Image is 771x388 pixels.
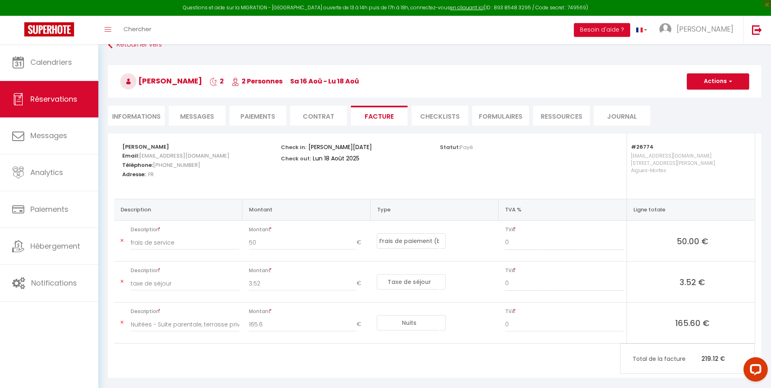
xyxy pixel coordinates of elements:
[123,25,151,33] span: Chercher
[108,106,165,126] li: Informations
[120,76,202,86] span: [PERSON_NAME]
[633,235,752,247] span: 50.00 €
[180,112,214,121] span: Messages
[30,167,63,177] span: Analytics
[357,235,367,250] span: €
[131,224,239,235] span: Description
[357,317,367,332] span: €
[290,77,359,86] span: sa 16 Aoû - lu 18 Aoû
[737,354,771,388] iframe: LiveChat chat widget
[139,150,229,162] span: [EMAIL_ADDRESS][DOMAIN_NAME]
[574,23,630,37] button: Besoin d'aide ?
[450,4,484,11] a: en cliquant ici
[687,73,749,90] button: Actions
[752,25,762,35] img: logout
[472,106,529,126] li: FORMULAIRES
[131,306,239,317] span: Description
[229,106,286,126] li: Paiements
[117,16,157,44] a: Chercher
[232,77,282,86] span: 2 Personnes
[242,199,371,220] th: Montant
[290,106,347,126] li: Contrat
[505,306,623,317] span: TVA
[122,143,169,151] strong: [PERSON_NAME]
[412,106,468,126] li: CHECKLISTS
[677,24,733,34] span: [PERSON_NAME]
[114,199,242,220] th: Description
[505,265,623,276] span: TVA
[357,276,367,291] span: €
[210,77,224,86] span: 2
[30,130,67,141] span: Messages
[633,354,701,363] span: Total de la facture
[249,265,367,276] span: Montant
[31,278,77,288] span: Notifications
[122,152,139,160] strong: Email:
[30,94,77,104] span: Réservations
[631,150,747,191] p: [EMAIL_ADDRESS][DOMAIN_NAME] [STREET_ADDRESS][PERSON_NAME] Aigues-Mortes
[30,57,72,67] span: Calendriers
[440,142,473,151] p: Statut:
[351,106,408,126] li: Facture
[249,224,367,235] span: Montant
[594,106,650,126] li: Journal
[131,265,239,276] span: Description
[370,199,499,220] th: Type
[30,241,80,251] span: Hébergement
[633,276,752,288] span: 3.52 €
[122,161,153,169] strong: Téléphone:
[24,22,74,36] img: Super Booking
[249,306,367,317] span: Montant
[533,106,590,126] li: Ressources
[505,224,623,235] span: TVA
[281,153,311,162] p: Check out:
[633,317,752,328] span: 165.60 €
[659,23,671,35] img: ...
[627,199,755,220] th: Ligne totale
[108,38,761,52] a: Retourner vers
[30,204,68,214] span: Paiements
[499,199,627,220] th: TVA %
[653,16,743,44] a: ... [PERSON_NAME]
[631,143,654,151] strong: #26774
[620,350,754,367] p: 219.12 €
[122,171,146,178] strong: Adresse:
[281,142,306,151] p: Check in:
[460,143,473,151] span: Payé
[146,168,154,180] span: . FR
[153,159,200,171] span: [PHONE_NUMBER]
